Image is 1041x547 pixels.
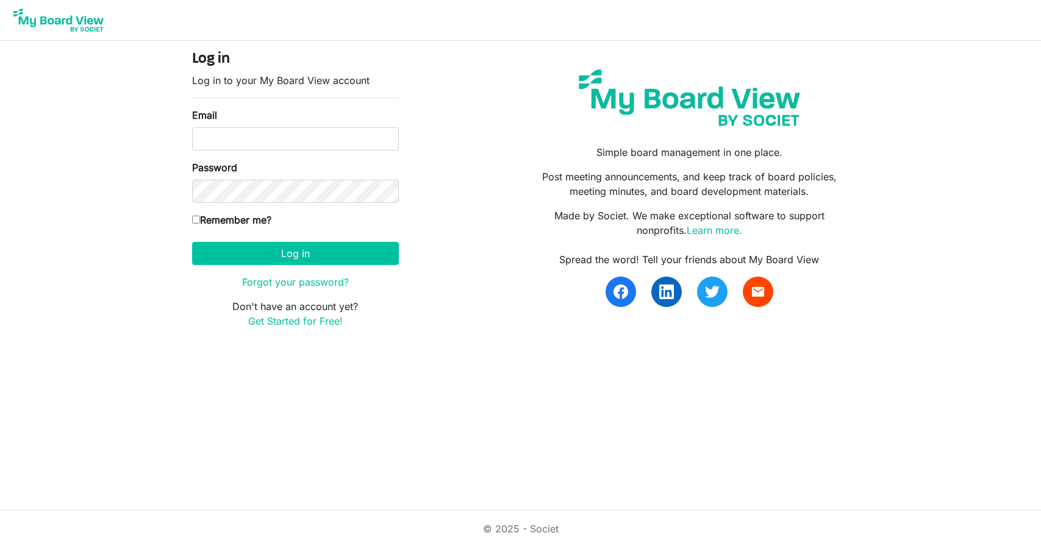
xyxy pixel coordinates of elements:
[705,284,720,299] img: twitter.svg
[10,5,107,35] img: My Board View Logo
[570,60,809,135] img: my-board-view-societ.svg
[687,224,742,236] a: Learn more.
[192,108,217,122] label: Email
[483,523,559,535] a: © 2025 - Societ
[192,51,399,68] h4: Log in
[192,299,399,328] p: Don't have an account yet?
[192,213,271,227] label: Remember me?
[242,276,349,288] a: Forgot your password?
[529,145,849,160] p: Simple board management in one place.
[529,252,849,267] div: Spread the word! Tell your friends about My Board View
[614,284,628,299] img: facebook.svg
[751,284,765,299] span: email
[743,277,773,307] a: email
[659,284,674,299] img: linkedin.svg
[192,73,399,88] p: Log in to your My Board View account
[192,216,200,224] input: Remember me?
[529,208,849,238] p: Made by Societ. We make exceptional software to support nonprofits.
[529,169,849,199] p: Post meeting announcements, and keep track of board policies, meeting minutes, and board developm...
[192,242,399,265] button: Log in
[192,160,237,175] label: Password
[248,315,343,327] a: Get Started for Free!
